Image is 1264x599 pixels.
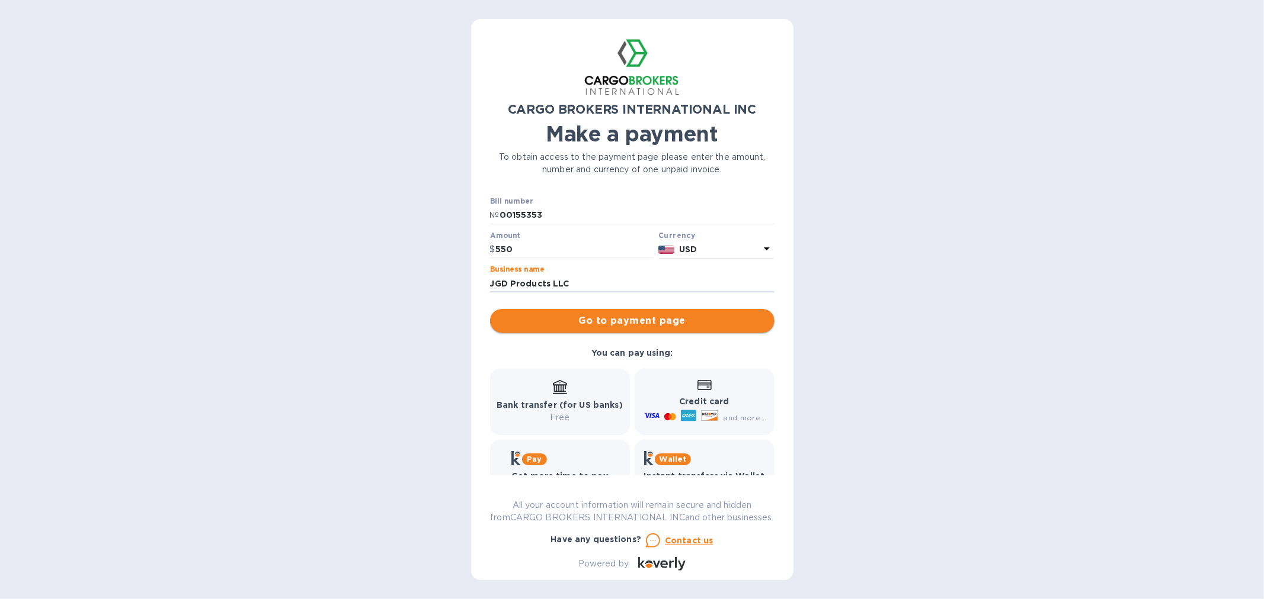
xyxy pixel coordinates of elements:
[490,198,533,205] label: Bill number
[500,314,765,328] span: Go to payment page
[658,231,695,240] b: Currency
[490,266,545,273] label: Business name
[644,471,765,481] b: Instant transfers via Wallet
[679,244,697,254] b: USD
[490,121,775,146] h1: Make a payment
[551,534,642,544] b: Have any questions?
[500,207,775,224] input: Enter bill number
[527,455,542,463] b: Pay
[495,241,654,259] input: 0.00
[665,536,713,545] u: Contact us
[511,471,608,481] b: Get more time to pay
[591,348,673,358] b: You can pay using:
[490,499,775,524] p: All your account information will remain secure and hidden from CARGO BROKERS INTERNATIONAL INC a...
[490,232,520,239] label: Amount
[660,455,687,463] b: Wallet
[490,151,775,176] p: To obtain access to the payment page please enter the amount, number and currency of one unpaid i...
[508,102,757,117] b: CARGO BROKERS INTERNATIONAL INC
[658,246,674,254] img: USD
[490,275,775,292] input: Enter business name
[490,309,775,333] button: Go to payment page
[497,400,623,410] b: Bank transfer (for US banks)
[490,209,500,221] p: №
[497,411,623,424] p: Free
[723,413,766,422] span: and more...
[578,558,629,570] p: Powered by
[490,243,495,256] p: $
[679,397,729,406] b: Credit card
